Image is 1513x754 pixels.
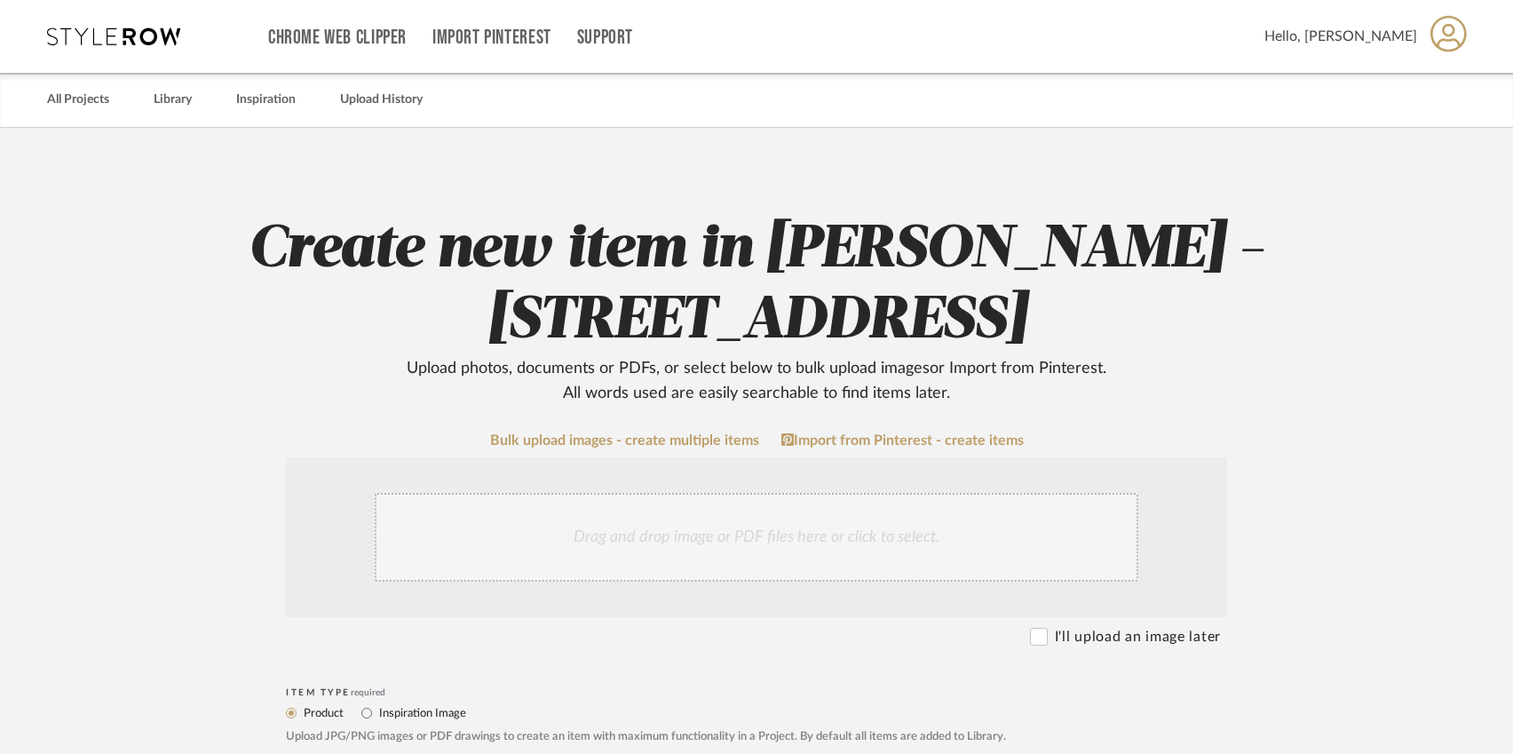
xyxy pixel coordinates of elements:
a: Inspiration [236,88,296,112]
label: I'll upload an image later [1055,626,1221,647]
a: Support [577,30,633,45]
span: Hello, [PERSON_NAME] [1264,26,1417,47]
a: Import Pinterest [432,30,551,45]
a: Library [154,88,192,112]
h2: Create new item in [PERSON_NAME] - [STREET_ADDRESS] [191,214,1322,406]
a: Import from Pinterest - create items [781,433,1024,448]
a: Chrome Web Clipper [268,30,407,45]
div: Upload JPG/PNG images or PDF drawings to create an item with maximum functionality in a Project. ... [286,728,1227,746]
div: Upload photos, documents or PDFs, or select below to bulk upload images or Import from Pinterest ... [392,356,1121,406]
a: Bulk upload images - create multiple items [490,433,759,448]
div: Item Type [286,687,1227,698]
mat-radio-group: Select item type [286,702,1227,724]
label: Inspiration Image [377,703,466,723]
a: Upload History [340,88,423,112]
a: All Projects [47,88,109,112]
span: required [351,688,385,697]
label: Product [302,703,344,723]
